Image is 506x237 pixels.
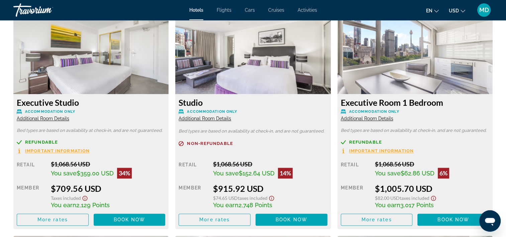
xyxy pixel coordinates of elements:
span: Book now [114,217,145,222]
a: Hotels [189,7,203,13]
div: $1,005.70 USD [375,183,489,193]
div: 34% [117,168,132,178]
span: Taxes included [51,195,81,201]
span: $74.65 USD [213,195,238,201]
span: Important Information [349,149,414,153]
a: Cars [245,7,255,13]
span: MD [479,7,489,13]
a: Activities [298,7,317,13]
span: Refundable [349,140,382,144]
div: Member [179,183,208,209]
iframe: Button to launch messaging window [479,210,501,232]
span: $62.86 USD [401,170,434,177]
p: Bed types are based on availability at check-in, and are not guaranteed. [341,128,489,133]
button: Book now [417,214,489,226]
span: Taxes included [238,195,268,201]
span: Additional Room Details [179,116,231,121]
a: Travorium [13,1,80,19]
h3: Executive Studio [17,97,165,107]
span: Book now [437,217,469,222]
a: Cruises [268,7,284,13]
h3: Executive Room 1 Bedroom [341,97,489,107]
div: $1,068.56 USD [51,160,165,168]
span: en [426,8,432,13]
div: 6% [438,168,449,178]
span: Book now [276,217,307,222]
span: You earn [375,202,400,209]
span: Taxes included [400,195,429,201]
button: User Menu [475,3,493,17]
div: Member [17,183,46,209]
span: Additional Room Details [17,116,69,121]
span: Accommodation Only [187,109,237,114]
button: Important Information [341,148,414,154]
div: Member [341,183,370,209]
img: f332137d-f6ab-4723-bd54-769fbda1101e.jpeg [337,10,493,94]
span: USD [449,8,459,13]
button: Important Information [17,148,90,154]
button: Change language [426,6,439,15]
h3: Studio [179,97,327,107]
img: e0808c94-c2b9-41de-9f4a-66615d897cfb.jpeg [175,10,330,94]
button: Show Taxes and Fees disclaimer [429,193,437,201]
p: Bed types are based on availability at check-in, and are not guaranteed. [17,128,165,133]
div: $1,068.56 USD [375,160,489,168]
p: Bed types are based on availability at check-in, and are not guaranteed. [179,129,327,134]
span: You save [51,170,77,177]
div: $709.56 USD [51,183,165,193]
span: You save [213,170,239,177]
span: Accommodation Only [349,109,399,114]
span: More rates [361,217,392,222]
a: Refundable [17,140,165,145]
div: Retail [17,160,46,178]
button: More rates [341,214,413,226]
div: Retail [179,160,208,178]
a: Flights [217,7,231,13]
span: $82.00 USD [375,195,400,201]
button: More rates [17,214,89,226]
button: More rates [179,214,250,226]
span: You earn [51,202,76,209]
span: You earn [213,202,238,209]
div: Retail [341,160,370,178]
button: Book now [256,214,327,226]
span: More rates [199,217,230,222]
span: Important Information [25,149,90,153]
button: Book now [94,214,166,226]
button: Change currency [449,6,465,15]
div: $915.92 USD [213,183,327,193]
button: Show Taxes and Fees disclaimer [81,193,89,201]
img: 0417ed7b-09fd-46af-9b38-6d38c9170537.jpeg [13,10,169,94]
span: Additional Room Details [341,116,393,121]
span: You save [375,170,401,177]
span: Accommodation Only [25,109,75,114]
span: 3,017 Points [400,202,434,209]
span: $152.64 USD [239,170,275,177]
span: 2,129 Points [76,202,110,209]
span: Non-refundable [187,141,233,146]
span: 2,748 Points [238,202,272,209]
button: Show Taxes and Fees disclaimer [268,193,276,201]
span: $359.00 USD [77,170,114,177]
span: Refundable [25,140,58,144]
div: 14% [278,168,293,178]
span: More rates [37,217,68,222]
a: Refundable [341,140,489,145]
div: $1,068.56 USD [213,160,327,168]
